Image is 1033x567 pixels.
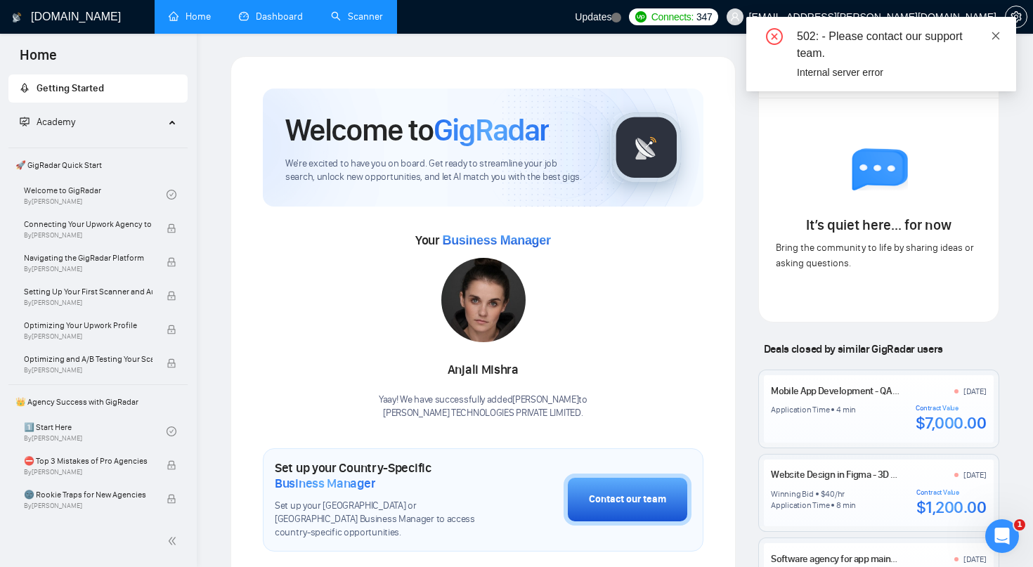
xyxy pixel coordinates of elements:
[379,393,587,420] div: Yaay! We have successfully added [PERSON_NAME] to
[771,404,829,415] div: Application Time
[275,476,375,491] span: Business Manager
[1014,519,1025,530] span: 1
[24,299,152,307] span: By [PERSON_NAME]
[24,332,152,341] span: By [PERSON_NAME]
[275,500,493,540] span: Set up your [GEOGRAPHIC_DATA] or [GEOGRAPHIC_DATA] Business Manager to access country-specific op...
[167,223,176,233] span: lock
[771,500,829,511] div: Application Time
[167,460,176,470] span: lock
[10,151,186,179] span: 🚀 GigRadar Quick Start
[1005,6,1027,28] button: setting
[797,65,999,80] div: Internal server error
[442,233,550,247] span: Business Manager
[821,488,826,500] div: $
[10,388,186,416] span: 👑 Agency Success with GigRadar
[916,488,987,497] div: Contract Value
[852,148,908,204] img: empty chat
[379,407,587,420] p: [PERSON_NAME] TECHNOLOGIES PRIVATE LIMITED .
[766,28,783,45] span: close-circle
[836,404,856,415] div: 4 min
[169,11,211,22] a: homeHome
[167,325,176,334] span: lock
[758,337,949,361] span: Deals closed by similar GigRadar users
[776,242,974,269] span: Bring the community to life by sharing ideas or asking questions.
[575,11,611,22] span: Updates
[275,460,493,491] h1: Set up your Country-Specific
[239,11,303,22] a: dashboardDashboard
[24,285,152,299] span: Setting Up Your First Scanner and Auto-Bidder
[24,502,152,510] span: By [PERSON_NAME]
[24,352,152,366] span: Optimizing and A/B Testing Your Scanner for Better Results
[331,11,383,22] a: searchScanner
[379,358,587,382] div: Anjali Mishra
[564,474,691,526] button: Contact our team
[167,358,176,368] span: lock
[24,468,152,476] span: By [PERSON_NAME]
[12,6,22,29] img: logo
[167,426,176,436] span: check-circle
[771,469,988,481] a: Website Design in Figma - 3D Design Style Already Set
[167,190,176,200] span: check-circle
[167,494,176,504] span: lock
[611,112,682,183] img: gigradar-logo.png
[771,488,813,500] div: Winning Bid
[8,45,68,74] span: Home
[24,251,152,265] span: Navigating the GigRadar Platform
[1005,11,1027,22] a: setting
[730,12,740,22] span: user
[635,11,647,22] img: upwork-logo.png
[797,28,999,62] div: 502: - Please contact our support team.
[825,488,835,500] div: 40
[37,82,104,94] span: Getting Started
[24,366,152,374] span: By [PERSON_NAME]
[696,9,712,25] span: 347
[24,265,152,273] span: By [PERSON_NAME]
[836,500,856,511] div: 8 min
[24,318,152,332] span: Optimizing Your Upwork Profile
[20,116,75,128] span: Academy
[963,554,987,565] div: [DATE]
[37,116,75,128] span: Academy
[771,553,923,565] a: Software agency for app maintenance
[916,412,987,434] div: $7,000.00
[167,257,176,267] span: lock
[441,258,526,342] img: 1706121430734-multi-295.jpg
[651,9,694,25] span: Connects:
[589,492,666,507] div: Contact our team
[20,117,30,126] span: fund-projection-screen
[24,454,152,468] span: ⛔ Top 3 Mistakes of Pro Agencies
[985,519,1019,553] iframe: Intercom live chat
[24,179,167,210] a: Welcome to GigRadarBy[PERSON_NAME]
[8,74,188,103] li: Getting Started
[771,385,1003,397] a: Mobile App Development - QA and Updates to Current App
[991,31,1001,41] span: close
[20,83,30,93] span: rocket
[285,111,549,149] h1: Welcome to
[24,217,152,231] span: Connecting Your Upwork Agency to GigRadar
[1006,11,1027,22] span: setting
[167,534,181,548] span: double-left
[963,386,987,397] div: [DATE]
[916,404,987,412] div: Contract Value
[835,488,845,500] div: /hr
[24,488,152,502] span: 🌚 Rookie Traps for New Agencies
[24,416,167,447] a: 1️⃣ Start HereBy[PERSON_NAME]
[167,291,176,301] span: lock
[434,111,549,149] span: GigRadar
[415,233,551,248] span: Your
[285,157,588,184] span: We're excited to have you on board. Get ready to streamline your job search, unlock new opportuni...
[916,497,987,518] div: $1,200.00
[24,231,152,240] span: By [PERSON_NAME]
[806,216,951,233] span: It’s quiet here... for now
[963,469,987,481] div: [DATE]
